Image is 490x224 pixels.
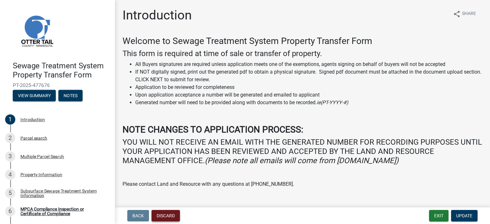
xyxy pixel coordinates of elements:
[5,151,15,162] div: 3
[58,90,83,101] button: Notes
[5,188,15,198] div: 5
[429,210,449,221] button: Exit
[20,189,105,198] div: Subsurface Sewage Treatment System Information
[135,61,482,68] li: All Buyers signatures are required unless application meets one of the exemptions, agents signing...
[20,136,47,140] div: Parcel search
[13,93,56,98] wm-modal-confirm: Summary
[5,206,15,216] div: 6
[127,210,149,221] button: Back
[13,90,56,101] button: View Summary
[135,68,482,83] li: If NOT digitally signed, print out the generated pdf to obtain a physical signature. Signed pdf d...
[135,99,482,106] li: Generated number will need to be provided along with documents to be recorded.
[20,207,105,216] div: MPCA Compliance Inspection or Certificate of Compliance
[20,117,45,122] div: Introduction
[5,114,15,125] div: 1
[135,83,482,91] li: Application to be reviewed for completeness
[58,93,83,98] wm-modal-confirm: Notes
[122,8,192,23] h1: Introduction
[20,172,62,177] div: Property Information
[453,10,461,18] i: share
[132,213,144,218] span: Back
[122,36,482,47] h3: Welcome to Sewage Treatment System Property Transfer Form
[20,154,64,159] div: Multiple Parcel Search
[205,156,398,165] i: (Please note all emails will come from [DOMAIN_NAME])
[152,210,180,221] button: Discard
[462,10,476,18] span: Share
[13,7,61,54] img: Otter Tail County, Minnesota
[135,91,482,99] li: Upon application acceptance a number will be generated and emailed to applicant
[5,170,15,180] div: 4
[122,138,482,165] h4: YOU WILL NOT RECEIVE AN EMAIL WITH THE GENERATED NUMBER FOR RECORDING PURPOSES UNTIL YOUR APPLICA...
[13,82,102,88] span: PT-2025-477676
[5,133,15,143] div: 2
[13,61,110,80] h4: Sewage Treatment System Property Transfer Form
[122,124,303,135] strong: NOTE CHANGES TO APPLICATION PROCESS:
[451,210,478,221] button: Update
[122,180,482,188] p: Please contact Land and Resource with any questions at [PHONE_NUMBER].
[456,213,472,218] span: Update
[317,99,348,105] i: ie(PT-YYYY-#)
[448,8,481,20] button: shareShare
[122,49,482,58] h4: This form is required at time of sale or transfer of property.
